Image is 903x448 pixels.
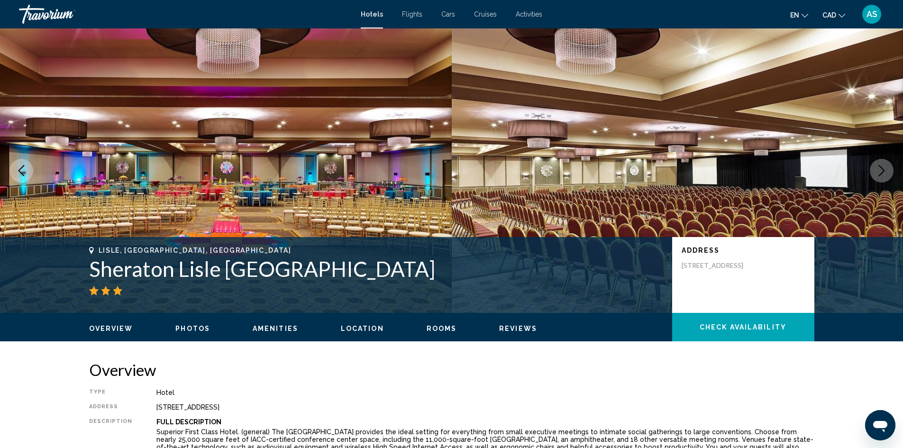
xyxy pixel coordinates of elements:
button: Location [341,324,384,333]
h2: Overview [89,360,814,379]
button: Change currency [822,8,845,22]
a: Activities [516,10,542,18]
span: CAD [822,11,836,19]
a: Cruises [474,10,497,18]
span: Location [341,325,384,332]
button: Photos [175,324,210,333]
b: Full Description [156,418,221,426]
p: [STREET_ADDRESS] [682,261,757,270]
a: Travorium [19,5,351,24]
a: Flights [402,10,422,18]
div: Type [89,389,133,396]
span: Reviews [499,325,537,332]
span: Rooms [427,325,457,332]
button: Check Availability [672,313,814,341]
button: Next image [870,159,894,183]
div: Address [89,403,133,411]
span: Check Availability [700,324,786,331]
button: Reviews [499,324,537,333]
p: Address [682,247,805,254]
span: en [790,11,799,19]
a: Hotels [361,10,383,18]
span: Amenities [253,325,298,332]
div: Hotel [156,389,814,396]
button: Previous image [9,159,33,183]
button: Amenities [253,324,298,333]
button: Change language [790,8,808,22]
a: Cars [441,10,455,18]
button: User Menu [859,4,884,24]
span: Lisle, [GEOGRAPHIC_DATA], [GEOGRAPHIC_DATA] [99,247,292,254]
span: AS [867,9,877,19]
button: Overview [89,324,133,333]
button: Rooms [427,324,457,333]
div: [STREET_ADDRESS] [156,403,814,411]
span: Photos [175,325,210,332]
span: Overview [89,325,133,332]
iframe: Button to launch messaging window [865,410,895,440]
h1: Sheraton Lisle [GEOGRAPHIC_DATA] [89,256,663,281]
